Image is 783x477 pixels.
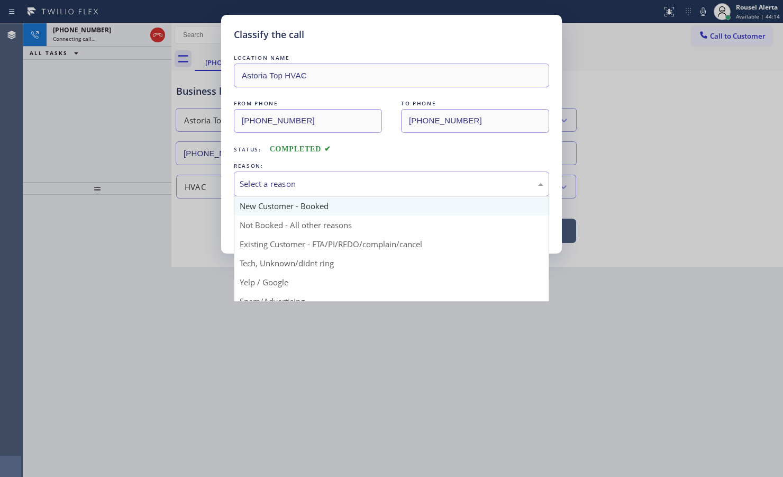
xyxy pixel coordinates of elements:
[234,292,549,311] div: Spam/Advertising
[240,178,543,190] div: Select a reason
[234,98,382,109] div: FROM PHONE
[234,196,549,215] div: New Customer - Booked
[234,146,261,153] span: Status:
[234,160,549,172] div: REASON:
[401,109,549,133] input: To phone
[234,28,304,42] h5: Classify the call
[234,235,549,254] div: Existing Customer - ETA/PI/REDO/complain/cancel
[234,109,382,133] input: From phone
[234,273,549,292] div: Yelp / Google
[401,98,549,109] div: TO PHONE
[234,215,549,235] div: Not Booked - All other reasons
[270,145,331,153] span: COMPLETED
[234,52,549,64] div: LOCATION NAME
[234,254,549,273] div: Tech, Unknown/didnt ring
